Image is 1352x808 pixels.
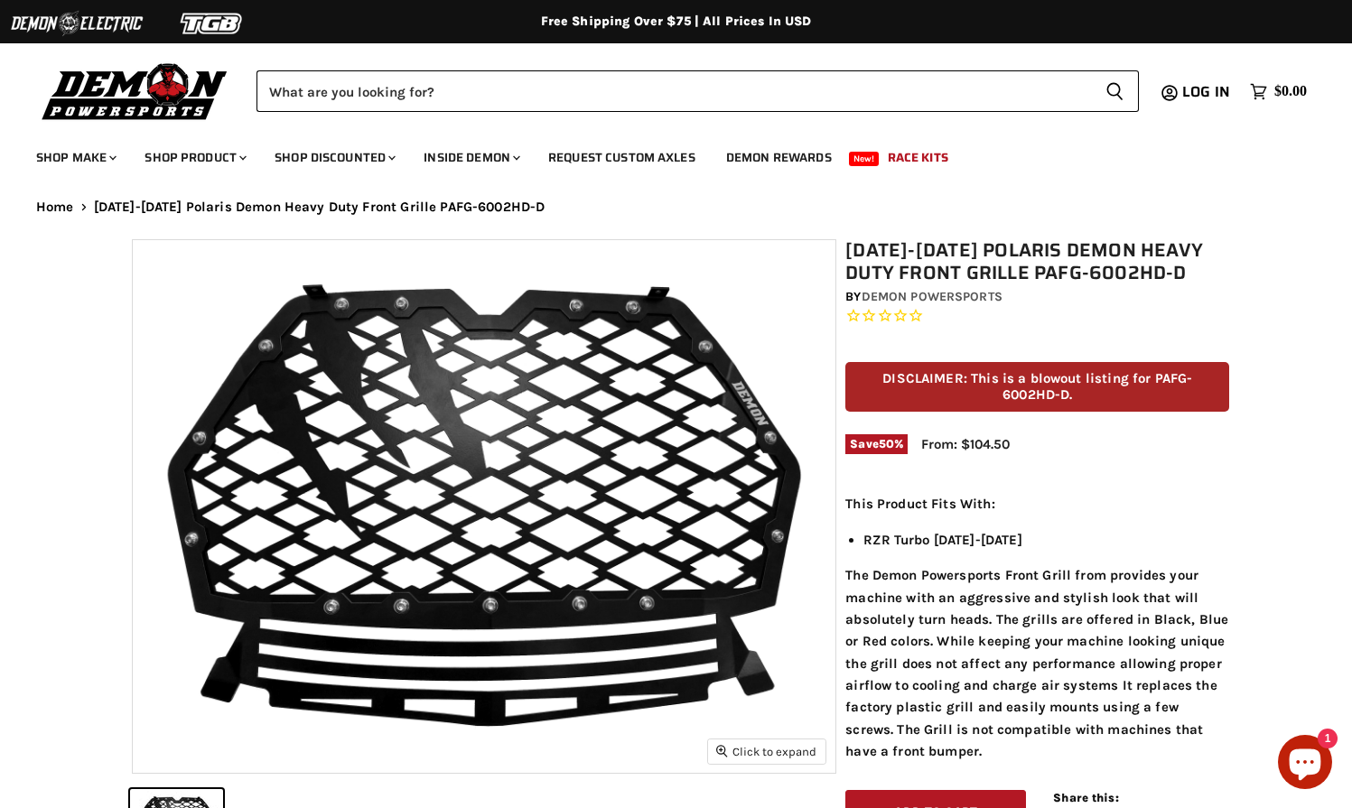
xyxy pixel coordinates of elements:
[708,739,825,764] button: Click to expand
[1091,70,1139,112] button: Search
[256,70,1139,112] form: Product
[845,434,908,454] span: Save %
[716,745,816,758] span: Click to expand
[133,240,835,773] img: 2017-2018 Polaris Demon Heavy Duty Front Grille PAFG-6002HD-D
[1182,80,1230,103] span: Log in
[1274,83,1307,100] span: $0.00
[256,70,1091,112] input: Search
[1174,84,1241,100] a: Log in
[862,289,1002,304] a: Demon Powersports
[535,139,709,176] a: Request Custom Axles
[36,200,74,215] a: Home
[849,152,880,166] span: New!
[713,139,845,176] a: Demon Rewards
[863,529,1229,551] li: RZR Turbo [DATE]-[DATE]
[261,139,406,176] a: Shop Discounted
[131,139,257,176] a: Shop Product
[874,139,962,176] a: Race Kits
[1273,735,1338,794] inbox-online-store-chat: Shopify online store chat
[845,307,1229,326] span: Rated 0.0 out of 5 stars 0 reviews
[879,437,894,450] span: 50
[1241,79,1316,105] a: $0.00
[9,6,145,41] img: Demon Electric Logo 2
[36,59,234,123] img: Demon Powersports
[23,139,127,176] a: Shop Make
[1053,791,1118,804] span: Share this:
[845,287,1229,307] div: by
[145,6,280,41] img: TGB Logo 2
[845,362,1229,412] p: DISCLAIMER: This is a blowout listing for PAFG-6002HD-D.
[23,132,1302,176] ul: Main menu
[94,200,545,215] span: [DATE]-[DATE] Polaris Demon Heavy Duty Front Grille PAFG-6002HD-D
[410,139,531,176] a: Inside Demon
[845,239,1229,284] h1: [DATE]-[DATE] Polaris Demon Heavy Duty Front Grille PAFG-6002HD-D
[845,493,1229,515] p: This Product Fits With:
[845,493,1229,762] div: The Demon Powersports Front Grill from provides your machine with an aggressive and stylish look ...
[921,436,1010,452] span: From: $104.50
